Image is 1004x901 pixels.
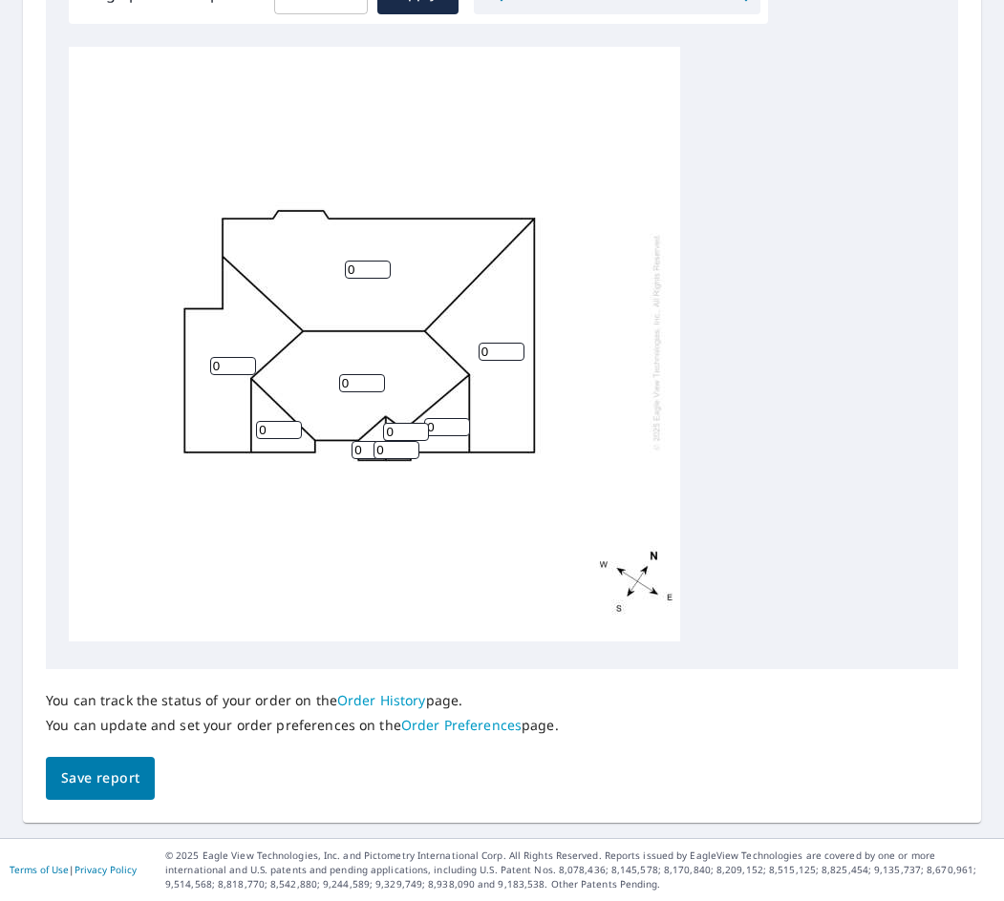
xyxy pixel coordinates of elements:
[46,717,559,734] p: You can update and set your order preferences on the page.
[165,849,994,891] p: © 2025 Eagle View Technologies, Inc. and Pictometry International Corp. All Rights Reserved. Repo...
[75,863,137,876] a: Privacy Policy
[46,692,559,709] p: You can track the status of your order on the page.
[61,766,139,790] span: Save report
[337,691,426,709] a: Order History
[10,863,69,876] a: Terms of Use
[46,757,155,800] button: Save report
[401,716,522,734] a: Order Preferences
[10,864,137,875] p: |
